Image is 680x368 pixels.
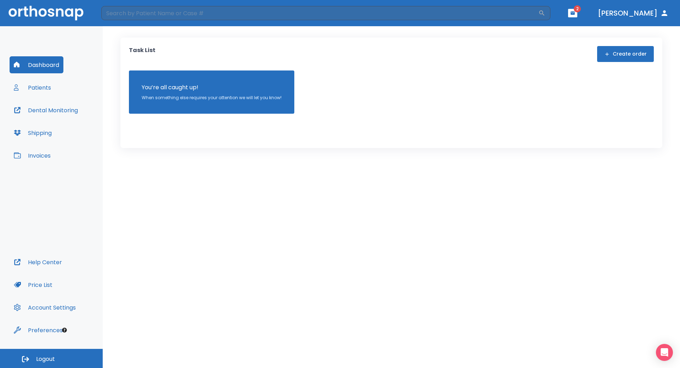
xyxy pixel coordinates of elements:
[142,95,282,101] p: When something else requires your attention we will let you know!
[8,6,84,20] img: Orthosnap
[10,147,55,164] button: Invoices
[10,79,55,96] button: Patients
[61,327,68,333] div: Tooltip anchor
[142,83,282,92] p: You’re all caught up!
[10,299,80,316] button: Account Settings
[101,6,538,20] input: Search by Patient Name or Case #
[656,344,673,361] div: Open Intercom Messenger
[10,254,66,271] button: Help Center
[10,322,67,339] button: Preferences
[36,355,55,363] span: Logout
[10,124,56,141] button: Shipping
[10,102,82,119] button: Dental Monitoring
[574,5,581,12] span: 2
[10,56,63,73] button: Dashboard
[10,276,57,293] button: Price List
[595,7,671,19] button: [PERSON_NAME]
[597,46,654,62] button: Create order
[129,46,155,62] p: Task List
